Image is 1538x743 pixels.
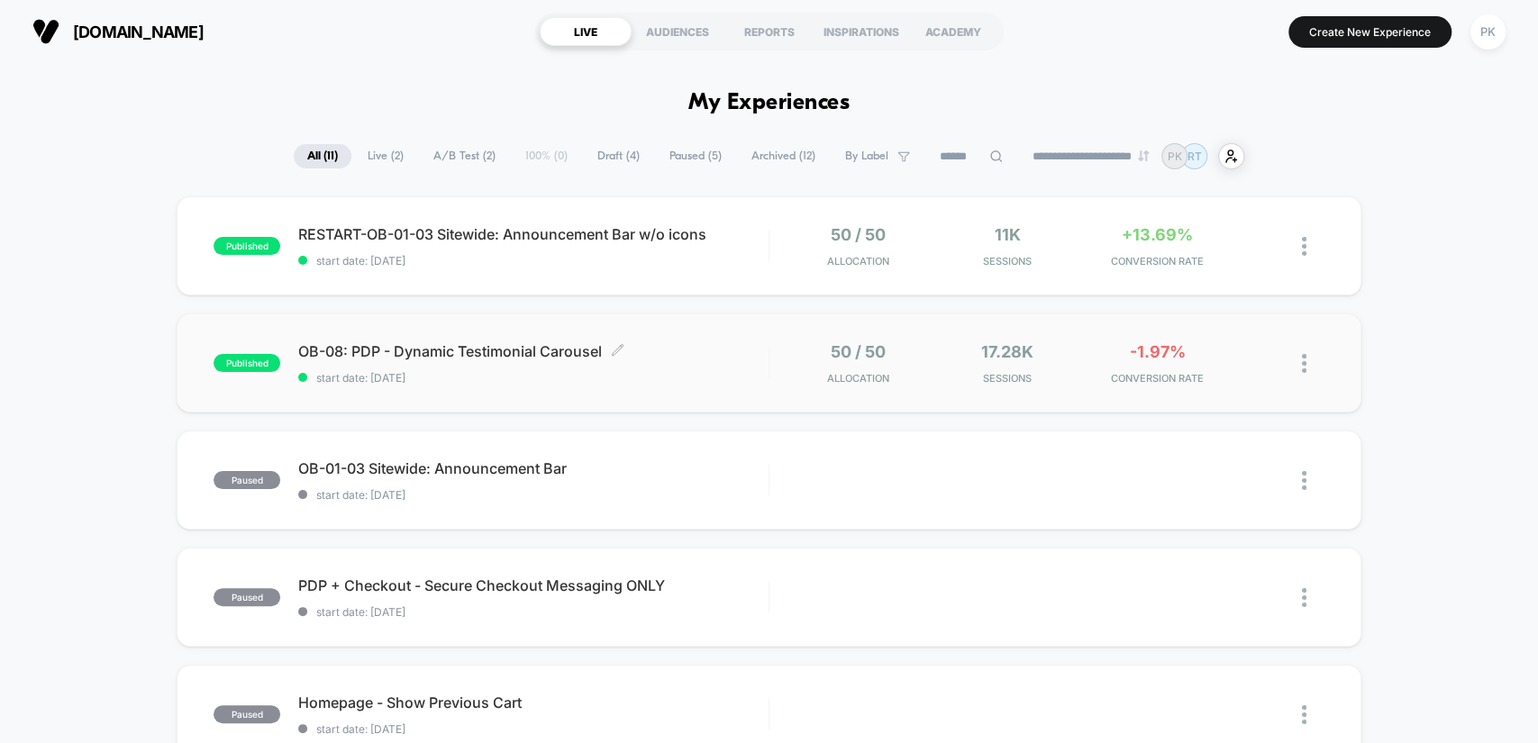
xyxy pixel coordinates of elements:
[298,693,768,711] span: Homepage - Show Previous Cart
[1302,237,1306,256] img: close
[214,471,280,489] span: paused
[1470,14,1506,50] div: PK
[827,255,889,267] span: Allocation
[981,342,1033,361] span: 17.28k
[298,371,768,385] span: start date: [DATE]
[73,23,204,41] span: [DOMAIN_NAME]
[1122,225,1193,244] span: +13.69%
[1168,150,1182,163] p: PK
[298,225,768,243] span: RESTART-OB-01-03 Sitewide: Announcement Bar w/o icons
[1138,150,1149,161] img: end
[1087,372,1227,385] span: CONVERSION RATE
[420,144,509,168] span: A/B Test ( 2 )
[298,605,768,619] span: start date: [DATE]
[298,254,768,267] span: start date: [DATE]
[298,576,768,594] span: PDP + Checkout - Secure Checkout Messaging ONLY
[1465,14,1511,50] button: PK
[214,237,280,255] span: published
[723,17,815,46] div: REPORTS
[32,18,59,45] img: Visually logo
[831,225,886,244] span: 50 / 50
[1129,342,1185,361] span: -1.97%
[815,17,907,46] div: INSPIRATIONS
[354,144,417,168] span: Live ( 2 )
[1087,255,1227,267] span: CONVERSION RATE
[298,488,768,502] span: start date: [DATE]
[214,354,280,372] span: published
[1302,705,1306,724] img: close
[294,144,351,168] span: All ( 11 )
[214,705,280,723] span: paused
[845,150,888,163] span: By Label
[298,722,768,736] span: start date: [DATE]
[937,255,1078,267] span: Sessions
[214,588,280,606] span: paused
[1302,354,1306,373] img: close
[584,144,653,168] span: Draft ( 4 )
[298,459,768,477] span: OB-01-03 Sitewide: Announcement Bar
[907,17,999,46] div: ACADEMY
[1302,588,1306,607] img: close
[937,372,1078,385] span: Sessions
[1288,16,1452,48] button: Create New Experience
[738,144,829,168] span: Archived ( 12 )
[298,342,768,360] span: OB-08: PDP - Dynamic Testimonial Carousel
[27,17,209,46] button: [DOMAIN_NAME]
[1188,150,1202,163] p: RT
[831,342,886,361] span: 50 / 50
[688,90,850,116] h1: My Experiences
[995,225,1021,244] span: 11k
[1302,471,1306,490] img: close
[632,17,723,46] div: AUDIENCES
[540,17,632,46] div: LIVE
[656,144,735,168] span: Paused ( 5 )
[827,372,889,385] span: Allocation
